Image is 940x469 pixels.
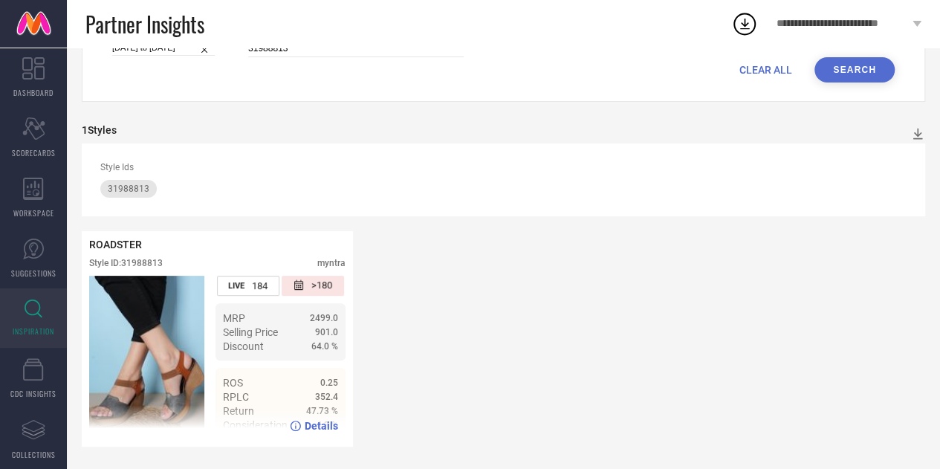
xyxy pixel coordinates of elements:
[223,312,245,324] span: MRP
[248,40,464,57] input: Enter comma separated style ids e.g. 12345, 67890
[11,268,56,279] span: SUGGESTIONS
[731,10,758,37] div: Open download list
[223,340,264,352] span: Discount
[290,420,338,432] a: Details
[112,40,215,56] input: Select time period
[311,341,338,352] span: 64.0 %
[310,313,338,323] span: 2499.0
[223,326,278,338] span: Selling Price
[228,281,244,291] span: LIVE
[13,87,54,98] span: DASHBOARD
[282,276,344,296] div: Number of days since the style was first listed on the platform
[82,124,117,136] div: 1 Styles
[12,449,56,460] span: COLLECTIONS
[305,420,338,432] span: Details
[108,184,149,194] span: 31988813
[89,276,204,439] img: Style preview image
[85,9,204,39] span: Partner Insights
[320,378,338,388] span: 0.25
[252,280,268,291] span: 184
[814,57,895,83] button: Search
[89,239,142,250] span: ROADSTER
[315,327,338,337] span: 901.0
[89,258,163,268] div: Style ID: 31988813
[223,391,249,403] span: RPLC
[739,64,792,76] span: CLEAR ALL
[317,258,346,268] div: myntra
[89,276,204,439] div: Click to view image
[13,326,54,337] span: INSPIRATION
[217,276,279,296] div: Number of days the style has been live on the platform
[100,162,907,172] div: Style Ids
[223,377,243,389] span: ROS
[10,388,56,399] span: CDC INSIGHTS
[13,207,54,219] span: WORKSPACE
[315,392,338,402] span: 352.4
[12,147,56,158] span: SCORECARDS
[311,279,332,292] span: >180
